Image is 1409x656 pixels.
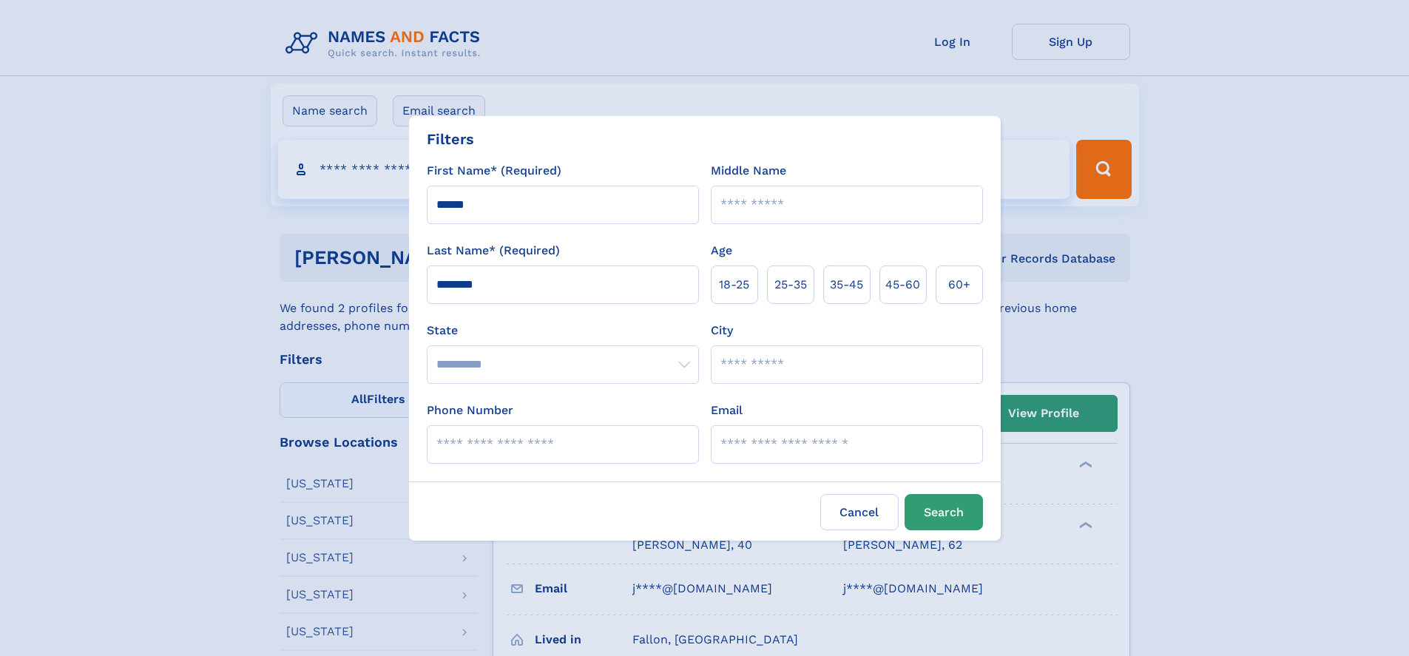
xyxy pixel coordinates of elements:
[427,402,513,419] label: Phone Number
[948,276,970,294] span: 60+
[427,162,561,180] label: First Name* (Required)
[774,276,807,294] span: 25‑35
[711,162,786,180] label: Middle Name
[711,242,732,260] label: Age
[885,276,920,294] span: 45‑60
[905,494,983,530] button: Search
[820,494,899,530] label: Cancel
[427,128,474,150] div: Filters
[711,402,743,419] label: Email
[719,276,749,294] span: 18‑25
[427,322,699,339] label: State
[427,242,560,260] label: Last Name* (Required)
[711,322,733,339] label: City
[830,276,863,294] span: 35‑45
